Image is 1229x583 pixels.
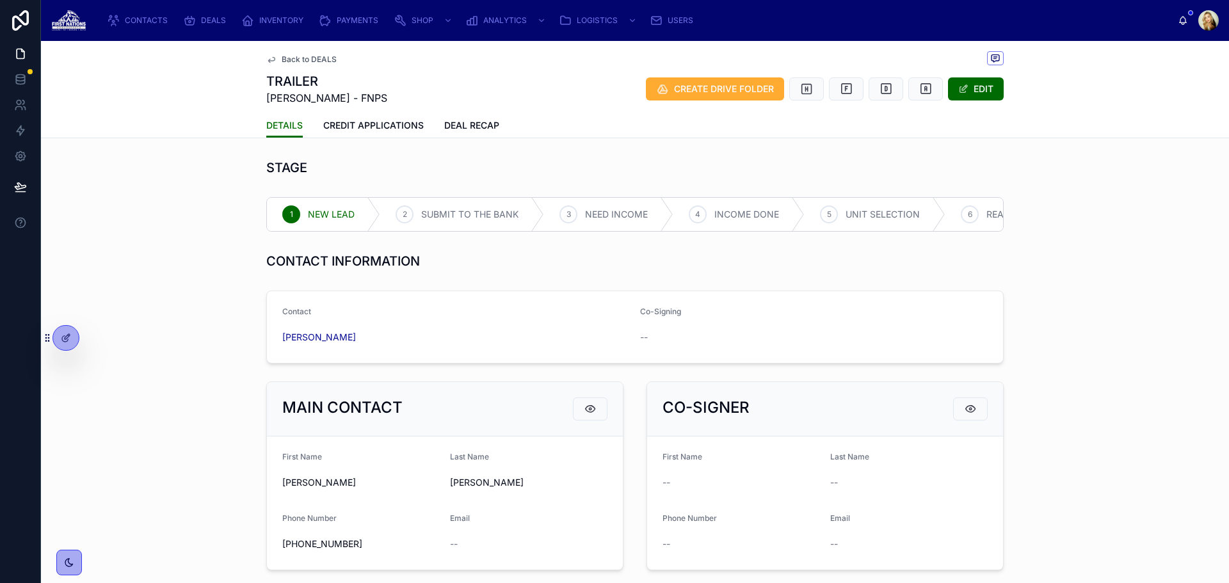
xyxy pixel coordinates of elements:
[444,119,499,132] span: DEAL RECAP
[97,6,1178,35] div: scrollable content
[968,209,972,220] span: 6
[846,208,920,221] span: UNIT SELECTION
[830,452,869,461] span: Last Name
[450,538,458,550] span: --
[282,331,356,344] a: [PERSON_NAME]
[290,209,293,220] span: 1
[282,513,337,523] span: Phone Number
[986,208,1056,221] span: READY TO SIGN
[323,114,424,140] a: CREDIT APPLICATIONS
[948,77,1004,100] button: EDIT
[412,15,433,26] span: SHOP
[663,476,670,489] span: --
[830,513,850,523] span: Email
[308,208,355,221] span: NEW LEAD
[830,538,838,550] span: --
[483,15,527,26] span: ANALYTICS
[663,513,717,523] span: Phone Number
[663,538,670,550] span: --
[566,209,571,220] span: 3
[103,9,177,32] a: CONTACTS
[266,72,387,90] h1: TRAILER
[674,83,774,95] span: CREATE DRIVE FOLDER
[266,90,387,106] span: [PERSON_NAME] - FNPS
[282,476,440,489] span: [PERSON_NAME]
[282,452,322,461] span: First Name
[421,208,518,221] span: SUBMIT TO THE BANK
[282,397,403,418] h2: MAIN CONTACT
[450,513,470,523] span: Email
[663,397,750,418] h2: CO-SIGNER
[266,119,303,132] span: DETAILS
[830,476,838,489] span: --
[646,9,702,32] a: USERS
[450,476,607,489] span: [PERSON_NAME]
[337,15,378,26] span: PAYMENTS
[827,209,831,220] span: 5
[266,54,337,65] a: Back to DEALS
[259,15,303,26] span: INVENTORY
[266,114,303,138] a: DETAILS
[125,15,168,26] span: CONTACTS
[282,538,440,550] span: [PHONE_NUMBER]
[390,9,459,32] a: SHOP
[695,209,700,220] span: 4
[266,252,420,270] h1: CONTACT INFORMATION
[444,114,499,140] a: DEAL RECAP
[201,15,226,26] span: DEALS
[668,15,693,26] span: USERS
[237,9,312,32] a: INVENTORY
[450,452,489,461] span: Last Name
[462,9,552,32] a: ANALYTICS
[585,208,648,221] span: NEED INCOME
[555,9,643,32] a: LOGISTICS
[51,10,86,31] img: App logo
[323,119,424,132] span: CREDIT APPLICATIONS
[315,9,387,32] a: PAYMENTS
[577,15,618,26] span: LOGISTICS
[179,9,235,32] a: DEALS
[640,331,648,344] span: --
[663,452,702,461] span: First Name
[282,54,337,65] span: Back to DEALS
[714,208,779,221] span: INCOME DONE
[266,159,307,177] h1: STAGE
[640,307,681,316] span: Co-Signing
[282,307,311,316] span: Contact
[403,209,407,220] span: 2
[646,77,784,100] button: CREATE DRIVE FOLDER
